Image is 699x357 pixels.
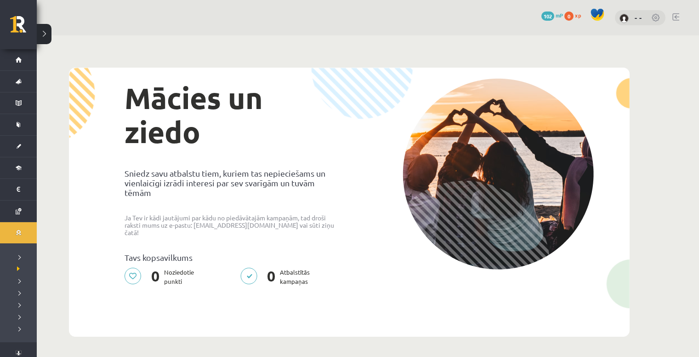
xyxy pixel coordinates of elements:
[541,12,563,19] a: 102 mP
[125,168,342,197] p: Sniedz savu atbalstu tiem, kuriem tas nepieciešams un vienlaicīgi izrādi interesi par sev svarīgā...
[575,12,581,19] span: xp
[619,14,629,23] img: - -
[564,12,574,21] span: 0
[262,268,280,286] span: 0
[635,13,642,22] a: - -
[564,12,585,19] a: 0 xp
[125,81,342,149] h1: Mācies un ziedo
[240,268,315,286] p: Atbalstītās kampaņas
[556,12,563,19] span: mP
[541,12,554,21] span: 102
[125,214,342,236] p: Ja Tev ir kādi jautājumi par kādu no piedāvātajām kampaņām, tad droši raksti mums uz e-pastu: [EM...
[147,268,164,286] span: 0
[125,268,199,286] p: Noziedotie punkti
[125,253,342,262] p: Tavs kopsavilkums
[10,16,37,39] a: Rīgas 1. Tālmācības vidusskola
[403,78,594,270] img: donation-campaign-image-5f3e0036a0d26d96e48155ce7b942732c76651737588babb5c96924e9bd6788c.png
